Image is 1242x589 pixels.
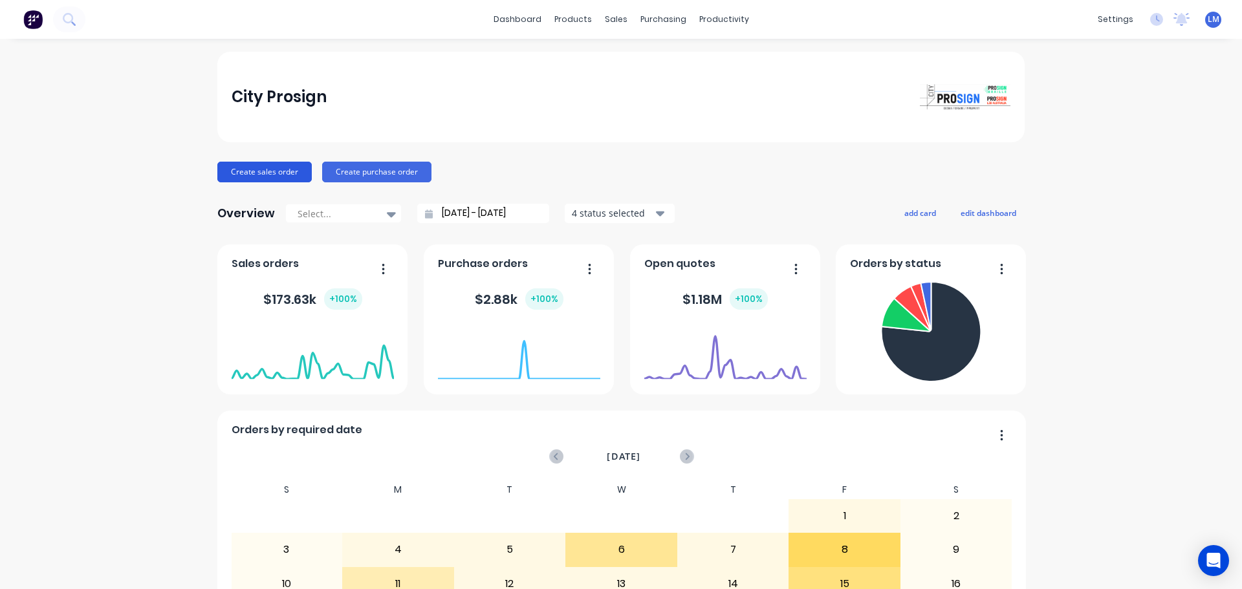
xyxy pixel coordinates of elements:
[1198,545,1229,576] div: Open Intercom Messenger
[324,288,362,310] div: + 100 %
[475,288,563,310] div: $ 2.88k
[438,256,528,272] span: Purchase orders
[343,533,453,566] div: 4
[901,533,1012,566] div: 9
[607,449,640,464] span: [DATE]
[23,10,43,29] img: Factory
[644,256,715,272] span: Open quotes
[232,84,327,110] div: City Prosign
[678,533,789,566] div: 7
[900,480,1012,499] div: S
[952,204,1025,221] button: edit dashboard
[231,480,343,499] div: S
[634,10,693,29] div: purchasing
[730,288,768,310] div: + 100 %
[789,500,900,532] div: 1
[455,533,565,566] div: 5
[342,480,454,499] div: M
[487,10,548,29] a: dashboard
[232,533,342,566] div: 3
[548,10,598,29] div: products
[1091,10,1140,29] div: settings
[322,162,431,182] button: Create purchase order
[217,200,275,226] div: Overview
[572,206,653,220] div: 4 status selected
[920,84,1010,110] img: City Prosign
[598,10,634,29] div: sales
[565,480,677,499] div: W
[789,533,900,566] div: 8
[1208,14,1219,25] span: LM
[682,288,768,310] div: $ 1.18M
[454,480,566,499] div: T
[566,533,677,566] div: 6
[693,10,756,29] div: productivity
[565,204,675,223] button: 4 status selected
[896,204,944,221] button: add card
[525,288,563,310] div: + 100 %
[217,162,312,182] button: Create sales order
[263,288,362,310] div: $ 173.63k
[901,500,1012,532] div: 2
[789,480,900,499] div: F
[232,256,299,272] span: Sales orders
[677,480,789,499] div: T
[850,256,941,272] span: Orders by status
